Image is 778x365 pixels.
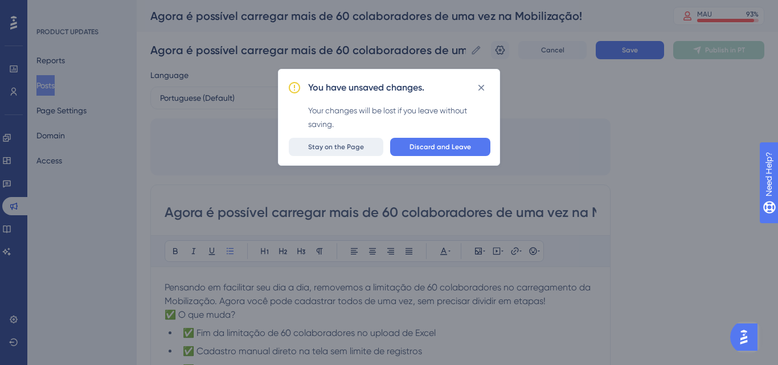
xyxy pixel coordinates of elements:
span: Stay on the Page [308,142,364,151]
h2: You have unsaved changes. [308,81,424,95]
span: Need Help? [27,3,71,17]
div: Your changes will be lost if you leave without saving. [308,104,490,131]
iframe: UserGuiding AI Assistant Launcher [730,320,764,354]
span: Discard and Leave [410,142,471,151]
